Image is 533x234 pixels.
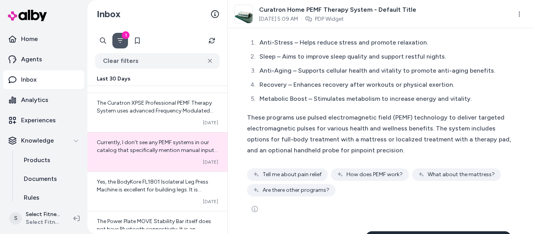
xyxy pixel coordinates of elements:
[3,30,84,48] a: Home
[263,171,322,179] span: Tell me about pain relief
[97,139,218,193] span: Currently, I don't see any PEMF systems in our catalog that specifically mention manual input of ...
[87,132,227,171] a: Currently, I don't see any PEMF systems in our catalog that specifically mention manual input of ...
[26,211,61,218] p: Select Fitness Shopify
[21,116,56,125] p: Experiences
[16,188,84,207] a: Rules
[301,15,302,23] span: ·
[3,91,84,109] a: Analytics
[9,212,22,225] span: S
[259,15,298,23] span: [DATE] 5:09 AM
[247,112,514,156] div: These programs use pulsed electromagnetic field (PEMF) technology to deliver targeted electromagn...
[247,201,263,217] button: See more
[26,218,61,226] span: Select Fitness
[87,93,227,132] a: The Curatron XPSE Professional PEMF Therapy System uses advanced Frequency Modulated PEMF technol...
[3,111,84,130] a: Experiences
[257,93,514,104] li: Metabolic Boost – Stimulates metabolism to increase energy and vitality.
[259,5,416,14] span: Curatron Home PEMF Therapy System - Default Title
[315,15,344,23] a: PDP Widget
[257,37,514,48] li: Anti-Stress – Helps reduce stress and promote relaxation.
[24,174,57,184] p: Documents
[21,95,48,105] p: Analytics
[97,8,121,20] h2: Inbox
[97,75,130,83] span: Last 30 Days
[263,186,329,194] span: Are there other programs?
[3,50,84,69] a: Agents
[5,206,67,231] button: SSelect Fitness ShopifySelect Fitness
[122,31,130,39] div: 1
[24,193,39,202] p: Rules
[346,171,403,179] span: How does PEMF work?
[16,151,84,170] a: Products
[257,79,514,90] li: Recovery – Enhances recovery after workouts or physical exertion.
[257,65,514,76] li: Anti-Aging – Supports cellular health and vitality to promote anti-aging benefits.
[3,131,84,150] button: Knowledge
[257,51,514,62] li: Sleep – Aims to improve sleep quality and support restful nights.
[112,33,128,48] button: Filter
[8,10,47,21] img: alby Logo
[3,70,84,89] a: Inbox
[428,171,495,179] span: What about the mattress?
[87,171,227,211] a: Yes, the BodyKore FL1801 Isolateral Leg Press Machine is excellent for building legs. It is desig...
[203,198,218,205] span: [DATE]
[203,120,218,126] span: [DATE]
[204,33,220,48] button: Refresh
[24,155,50,165] p: Products
[95,53,220,69] button: Clear filters
[21,55,42,64] p: Agents
[21,136,54,145] p: Knowledge
[203,159,218,165] span: [DATE]
[21,34,38,44] p: Home
[235,5,252,23] img: Curatron-Home-PEMF-Therapy-System-With-Pad.jpg
[16,170,84,188] a: Documents
[21,75,37,84] p: Inbox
